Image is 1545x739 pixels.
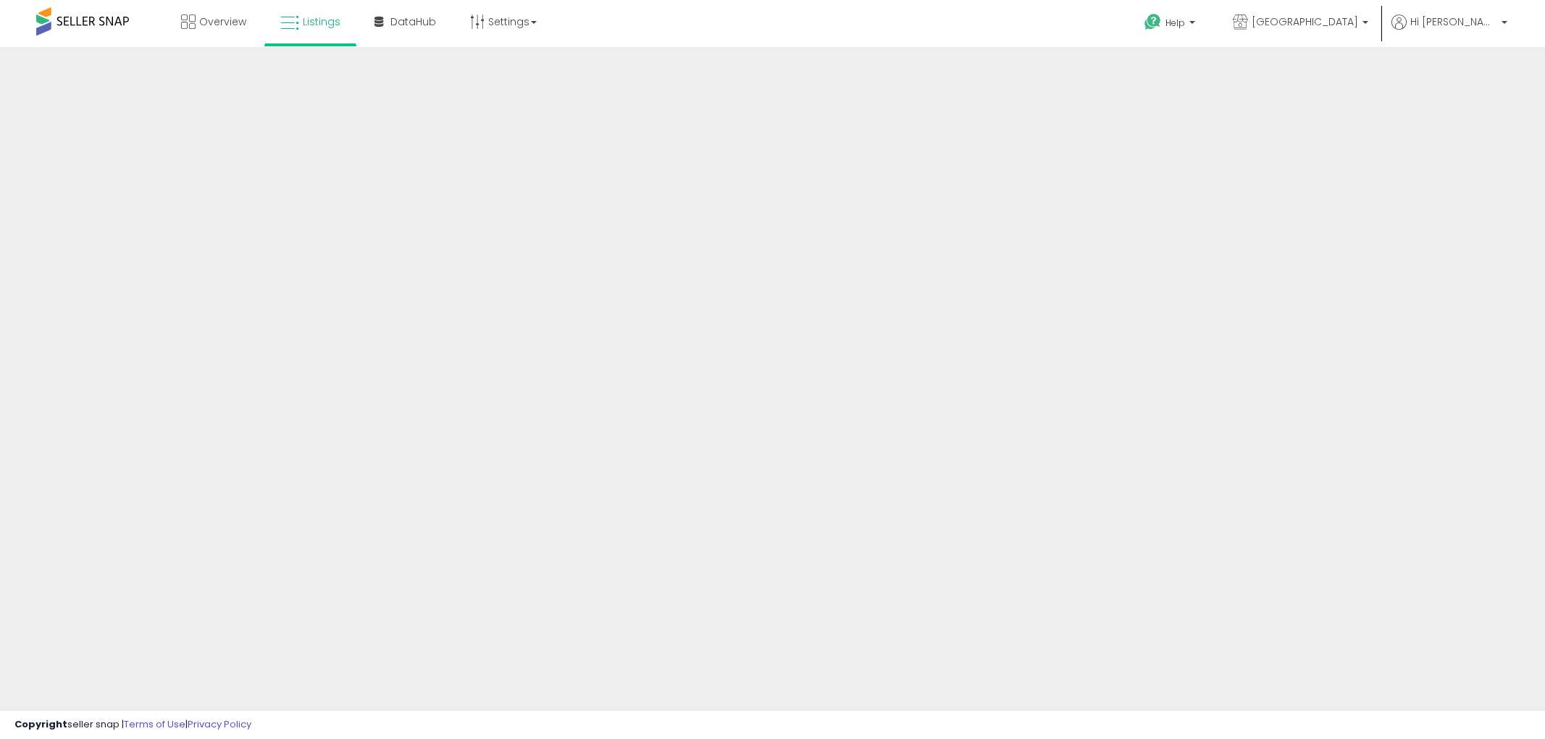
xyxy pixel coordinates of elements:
span: Hi [PERSON_NAME] [1410,14,1497,29]
a: Help [1133,2,1210,47]
i: Get Help [1144,13,1162,31]
span: DataHub [390,14,436,29]
span: Overview [199,14,246,29]
a: Hi [PERSON_NAME] [1391,14,1507,47]
span: Listings [303,14,340,29]
span: [GEOGRAPHIC_DATA] [1252,14,1358,29]
span: Help [1165,17,1185,29]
